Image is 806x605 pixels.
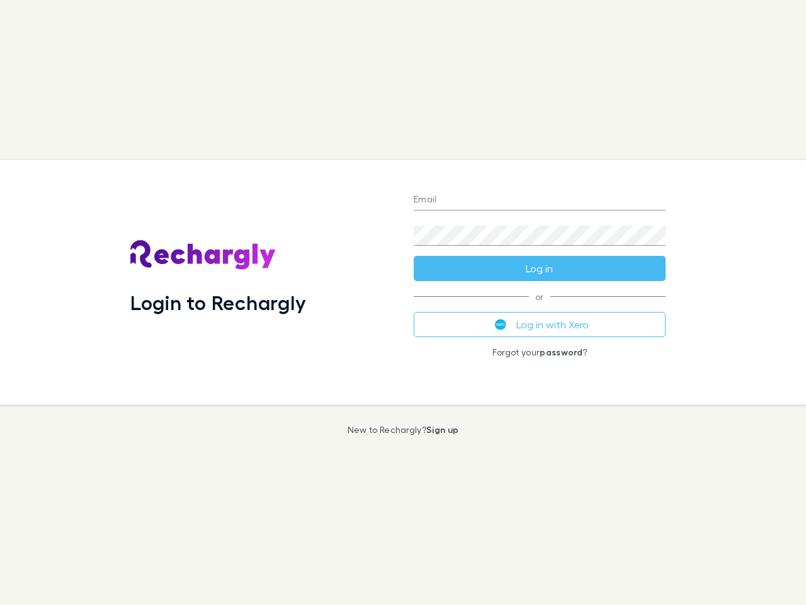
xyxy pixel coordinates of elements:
a: Sign up [426,424,458,435]
button: Log in [414,256,666,281]
button: Log in with Xero [414,312,666,337]
h1: Login to Rechargly [130,291,306,314]
a: password [540,347,582,357]
p: New to Rechargly? [348,425,459,435]
img: Xero's logo [495,319,506,330]
p: Forgot your ? [414,347,666,357]
img: Rechargly's Logo [130,240,276,270]
span: or [414,296,666,297]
